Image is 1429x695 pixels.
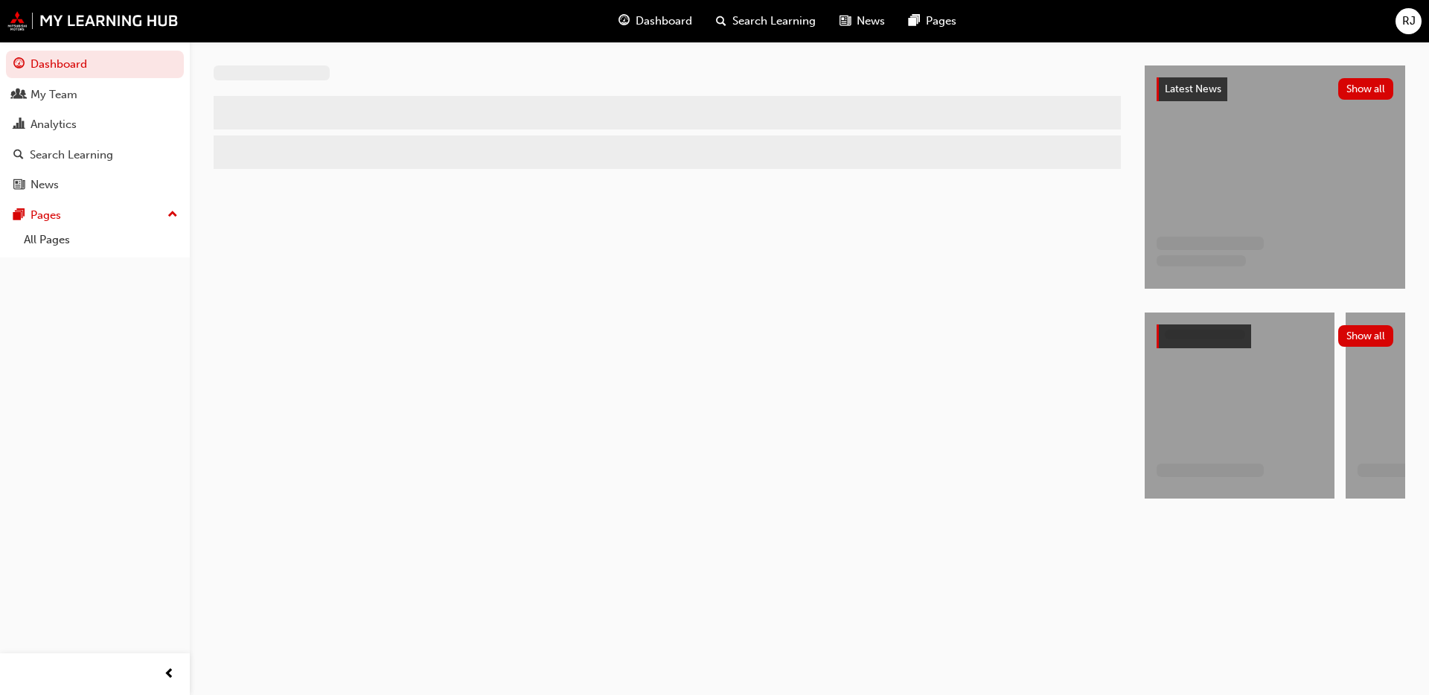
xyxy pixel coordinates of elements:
a: search-iconSearch Learning [704,6,828,36]
button: DashboardMy TeamAnalyticsSearch LearningNews [6,48,184,202]
span: guage-icon [618,12,630,31]
a: guage-iconDashboard [607,6,704,36]
div: Pages [31,207,61,224]
a: All Pages [18,228,184,252]
span: chart-icon [13,118,25,132]
div: My Team [31,86,77,103]
span: up-icon [167,205,178,225]
a: Search Learning [6,141,184,169]
span: Dashboard [636,13,692,30]
span: pages-icon [909,12,920,31]
span: pages-icon [13,209,25,222]
span: people-icon [13,89,25,102]
button: Pages [6,202,184,229]
div: Analytics [31,116,77,133]
span: news-icon [13,179,25,192]
span: news-icon [840,12,851,31]
span: News [857,13,885,30]
button: Show all [1338,78,1394,100]
a: news-iconNews [828,6,897,36]
a: Analytics [6,111,184,138]
a: Show all [1157,324,1393,348]
a: Latest NewsShow all [1157,77,1393,101]
span: search-icon [716,12,726,31]
span: guage-icon [13,58,25,71]
a: My Team [6,81,184,109]
span: RJ [1402,13,1416,30]
div: News [31,176,59,193]
a: Dashboard [6,51,184,78]
img: mmal [7,11,179,31]
button: RJ [1396,8,1422,34]
span: Search Learning [732,13,816,30]
a: News [6,171,184,199]
span: search-icon [13,149,24,162]
div: Search Learning [30,147,113,164]
a: pages-iconPages [897,6,968,36]
span: prev-icon [164,665,175,684]
span: Latest News [1165,83,1221,95]
span: Pages [926,13,956,30]
button: Show all [1338,325,1394,347]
